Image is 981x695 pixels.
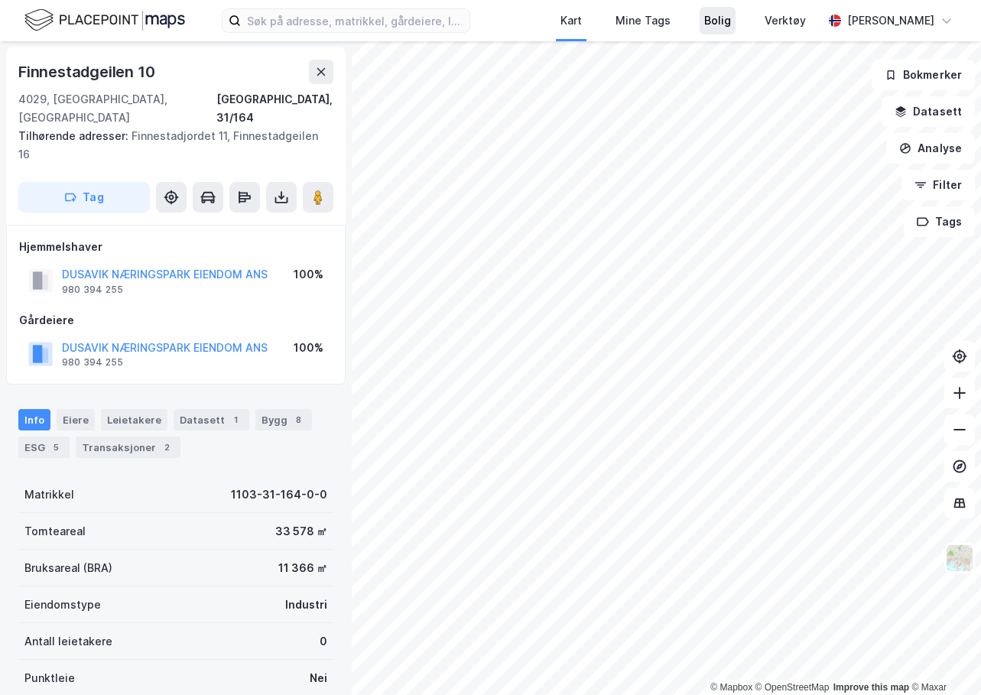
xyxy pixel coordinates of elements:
div: Tomteareal [24,522,86,541]
span: Tilhørende adresser: [18,129,132,142]
div: Punktleie [24,669,75,687]
div: Transaksjoner [76,437,180,458]
div: [PERSON_NAME] [847,11,934,30]
div: 8 [291,412,306,427]
div: 5 [48,440,63,455]
div: 980 394 255 [62,356,123,369]
div: Eiendomstype [24,596,101,614]
a: OpenStreetMap [755,682,830,693]
div: Mine Tags [616,11,671,30]
div: Kart [560,11,582,30]
button: Tags [904,206,975,237]
img: logo.f888ab2527a4732fd821a326f86c7f29.svg [24,7,185,34]
div: Bruksareal (BRA) [24,559,112,577]
div: Finnestadjordet 11, Finnestadgeilen 16 [18,127,321,164]
iframe: Chat Widget [905,622,981,695]
div: 33 578 ㎡ [275,522,327,541]
a: Mapbox [710,682,752,693]
div: Kontrollprogram for chat [905,622,981,695]
button: Filter [901,170,975,200]
div: Finnestadgeilen 10 [18,60,158,84]
div: Bolig [704,11,731,30]
button: Tag [18,182,150,213]
div: Hjemmelshaver [19,238,333,256]
div: Eiere [57,409,95,430]
input: Søk på adresse, matrikkel, gårdeiere, leietakere eller personer [241,9,469,32]
div: Gårdeiere [19,311,333,330]
div: [GEOGRAPHIC_DATA], 31/164 [216,90,333,127]
div: 2 [159,440,174,455]
img: Z [945,544,974,573]
button: Datasett [882,96,975,127]
a: Improve this map [833,682,909,693]
div: 1103-31-164-0-0 [231,486,327,504]
div: 11 366 ㎡ [278,559,327,577]
div: Industri [285,596,327,614]
button: Bokmerker [872,60,975,90]
div: Info [18,409,50,430]
div: 1 [228,412,243,427]
div: Leietakere [101,409,167,430]
div: 100% [294,339,323,357]
div: 4029, [GEOGRAPHIC_DATA], [GEOGRAPHIC_DATA] [18,90,216,127]
div: 0 [320,632,327,651]
div: Verktøy [765,11,806,30]
div: 980 394 255 [62,284,123,296]
div: 100% [294,265,323,284]
div: Matrikkel [24,486,74,504]
div: Bygg [255,409,312,430]
button: Analyse [886,133,975,164]
div: Nei [310,669,327,687]
div: ESG [18,437,70,458]
div: Datasett [174,409,249,430]
div: Antall leietakere [24,632,112,651]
